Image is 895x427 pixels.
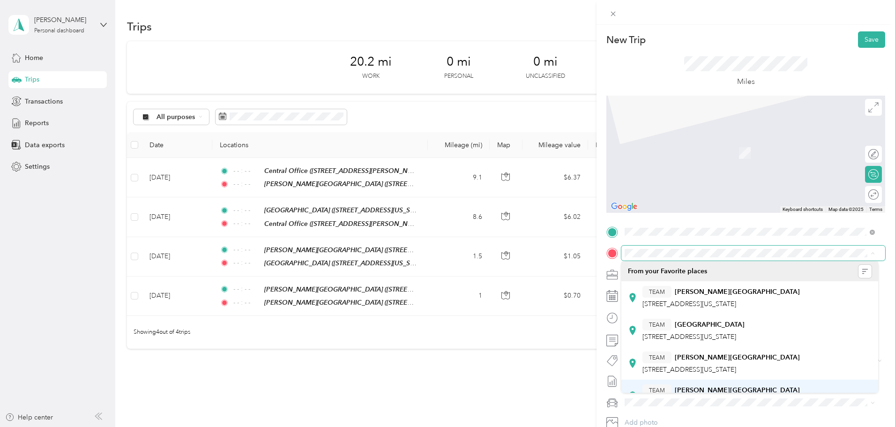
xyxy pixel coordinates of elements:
[843,375,895,427] iframe: Everlance-gr Chat Button Frame
[649,288,665,296] span: TEAM
[649,321,665,329] span: TEAM
[649,386,665,395] span: TEAM
[783,206,823,213] button: Keyboard shortcuts
[858,31,885,48] button: Save
[828,207,864,212] span: Map data ©2025
[606,33,646,46] p: New Trip
[642,286,671,298] button: TEAM
[737,76,755,88] p: Miles
[675,353,800,362] strong: [PERSON_NAME][GEOGRAPHIC_DATA]
[675,386,800,395] strong: [PERSON_NAME][GEOGRAPHIC_DATA]
[642,352,671,363] button: TEAM
[628,267,707,276] span: From your Favorite places
[675,288,800,296] strong: [PERSON_NAME][GEOGRAPHIC_DATA]
[642,319,671,330] button: TEAM
[609,201,640,213] a: Open this area in Google Maps (opens a new window)
[642,366,736,374] span: [STREET_ADDRESS][US_STATE]
[642,333,736,341] span: [STREET_ADDRESS][US_STATE]
[642,300,736,308] span: [STREET_ADDRESS][US_STATE]
[642,384,671,396] button: TEAM
[649,353,665,362] span: TEAM
[675,321,745,329] strong: [GEOGRAPHIC_DATA]
[609,201,640,213] img: Google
